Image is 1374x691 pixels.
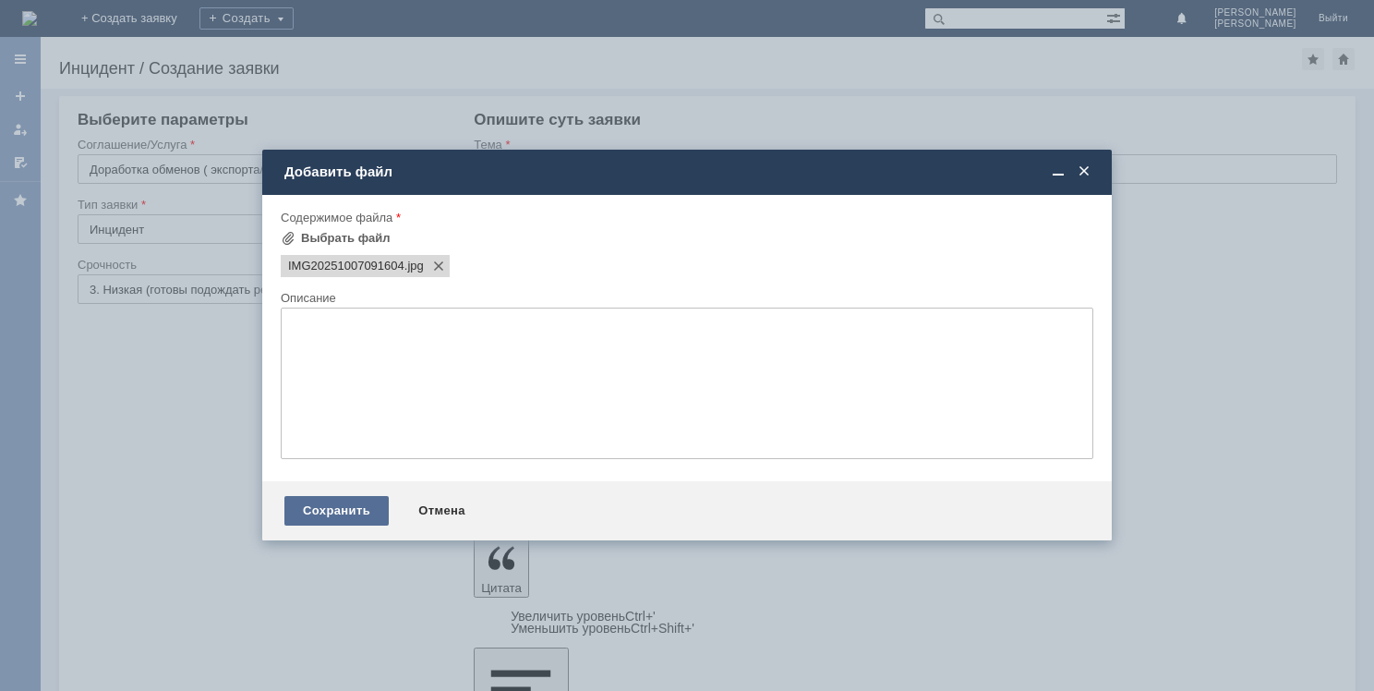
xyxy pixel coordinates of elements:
[7,7,270,170] div: Прошу проверить магазины Ижевск 3,4,5,8 на наличие задвоенного штрихкода в 1с на товары. на этих ...
[301,231,391,246] div: Выбрать файл
[281,292,1090,304] div: Описание
[284,164,1093,180] div: Добавить файл
[288,259,404,273] span: IMG20251007091604.jpg
[404,259,424,273] span: IMG20251007091604.jpg
[1075,164,1093,180] span: Закрыть
[1049,164,1067,180] span: Свернуть (Ctrl + M)
[281,212,1090,224] div: Содержимое файла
